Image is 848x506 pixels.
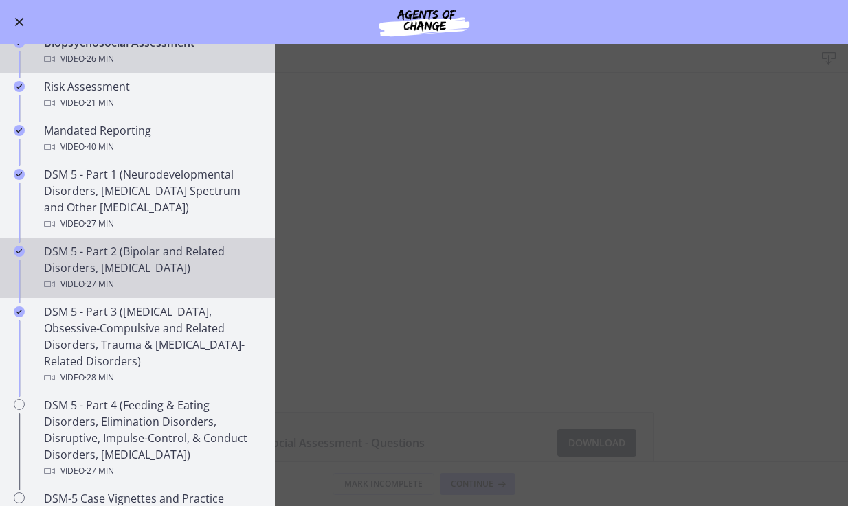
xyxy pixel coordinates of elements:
[85,51,114,67] span: · 26 min
[14,246,25,257] i: Completed
[44,276,258,292] div: Video
[11,14,27,30] button: Enable menu
[14,125,25,136] i: Completed
[44,95,258,111] div: Video
[85,463,114,479] span: · 27 min
[44,122,258,155] div: Mandated Reporting
[44,303,258,386] div: DSM 5 - Part 3 ([MEDICAL_DATA], Obsessive-Compulsive and Related Disorders, Trauma & [MEDICAL_DAT...
[44,78,258,111] div: Risk Assessment
[44,369,258,386] div: Video
[85,139,114,155] span: · 40 min
[44,139,258,155] div: Video
[14,81,25,92] i: Completed
[14,306,25,317] i: Completed
[44,166,258,232] div: DSM 5 - Part 1 (Neurodevelopmental Disorders, [MEDICAL_DATA] Spectrum and Other [MEDICAL_DATA])
[44,397,258,479] div: DSM 5 - Part 4 (Feeding & Eating Disorders, Elimination Disorders, Disruptive, Impulse-Control, &...
[44,216,258,232] div: Video
[44,34,258,67] div: Biopsychosocial Assessment
[85,216,114,232] span: · 27 min
[44,51,258,67] div: Video
[85,95,114,111] span: · 21 min
[14,169,25,180] i: Completed
[44,243,258,292] div: DSM 5 - Part 2 (Bipolar and Related Disorders, [MEDICAL_DATA])
[85,276,114,292] span: · 27 min
[85,369,114,386] span: · 28 min
[44,463,258,479] div: Video
[342,5,506,38] img: Agents of Change Social Work Test Prep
